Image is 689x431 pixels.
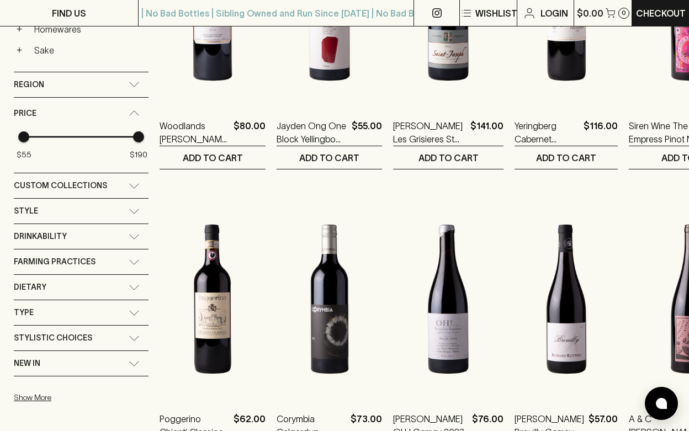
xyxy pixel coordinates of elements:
div: Farming Practices [14,249,149,274]
div: Type [14,300,149,325]
a: Sake [29,41,149,60]
a: Woodlands [PERSON_NAME] Sauvignon Merlot Malbec 2018 [160,119,229,146]
p: $80.00 [234,119,266,146]
span: $55 [17,150,31,159]
span: Stylistic Choices [14,331,92,345]
img: Corymbia Calgardup Vineyard Cabernet Sauvignon 2023 [277,203,382,396]
span: Farming Practices [14,255,96,269]
a: Jayden Ong One Block Yellingbo Syrah 2023 [277,119,347,146]
p: Login [540,7,568,20]
p: $141.00 [470,119,504,146]
img: Yann Bertrand Beaujolais OH ! Gamay 2023 [393,203,504,396]
span: Type [14,306,34,320]
span: Dietary [14,280,46,294]
img: Poggerino Chianti Classico 2022 [160,203,266,396]
span: Custom Collections [14,179,107,193]
button: + [14,45,25,56]
button: ADD TO CART [393,146,504,169]
p: ADD TO CART [183,151,243,164]
span: $190 [130,150,147,159]
a: Yeringberg Cabernet Sauvignon 2022 [515,119,579,146]
img: bubble-icon [656,398,667,409]
a: Homewares [29,20,149,39]
button: Show More [14,386,158,409]
p: ADD TO CART [299,151,359,164]
div: Style [14,199,149,224]
p: Checkout [636,7,686,20]
div: Custom Collections [14,173,149,198]
div: Drinkability [14,224,149,249]
button: ADD TO CART [277,146,382,169]
p: FIND US [52,7,86,20]
img: Richard Rottiers Brouilly Gamay 2023 [515,203,618,396]
span: Region [14,78,44,92]
p: ADD TO CART [418,151,479,164]
div: Dietary [14,275,149,300]
p: $116.00 [584,119,618,146]
a: [PERSON_NAME] Les Grisieres St [PERSON_NAME] 2022 [393,119,466,146]
button: ADD TO CART [515,146,618,169]
div: New In [14,351,149,376]
div: Region [14,72,149,97]
span: Style [14,204,38,218]
button: ADD TO CART [160,146,266,169]
p: 0 [622,10,626,16]
p: ADD TO CART [536,151,596,164]
div: Price [14,98,149,129]
span: Price [14,107,36,120]
p: Wishlist [475,7,517,20]
span: New In [14,356,40,370]
span: Drinkability [14,230,67,243]
div: Stylistic Choices [14,326,149,350]
p: $55.00 [352,119,382,146]
button: + [14,24,25,35]
p: $0.00 [577,7,603,20]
